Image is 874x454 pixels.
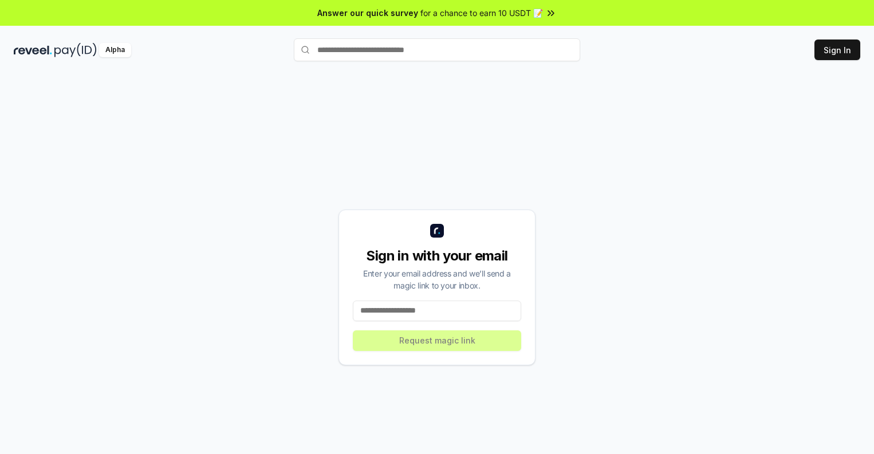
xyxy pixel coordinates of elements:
[99,43,131,57] div: Alpha
[430,224,444,238] img: logo_small
[54,43,97,57] img: pay_id
[420,7,543,19] span: for a chance to earn 10 USDT 📝
[814,40,860,60] button: Sign In
[317,7,418,19] span: Answer our quick survey
[353,267,521,291] div: Enter your email address and we’ll send a magic link to your inbox.
[14,43,52,57] img: reveel_dark
[353,247,521,265] div: Sign in with your email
